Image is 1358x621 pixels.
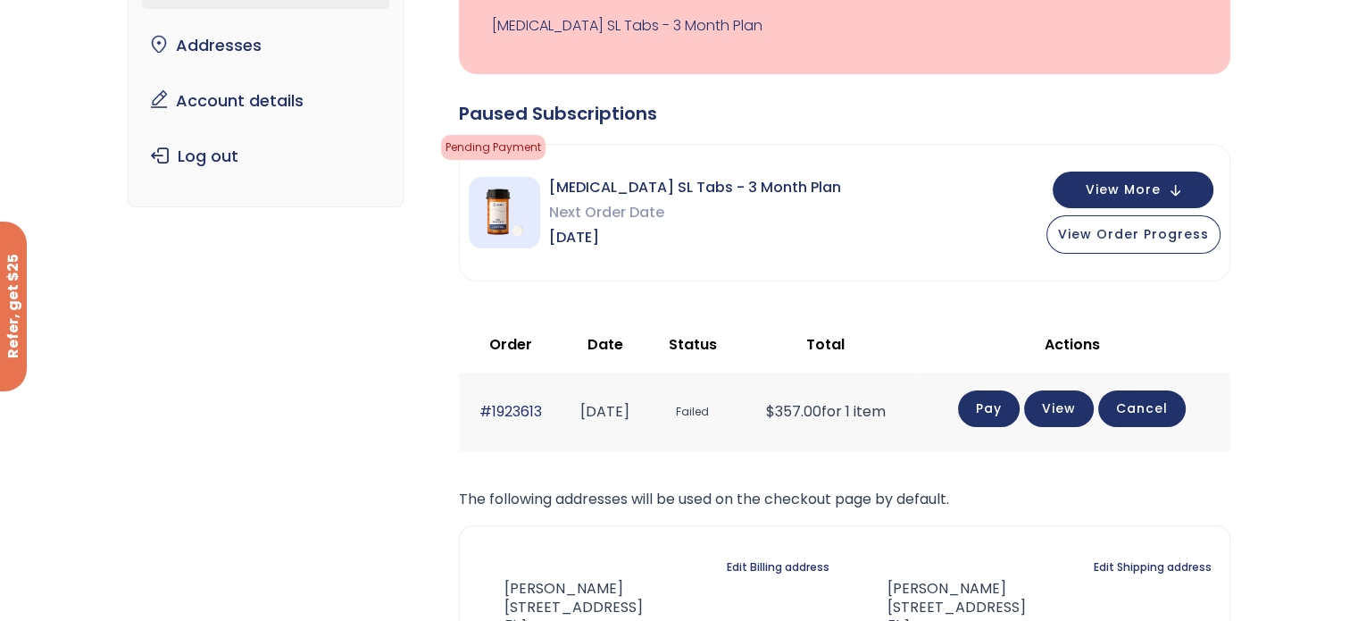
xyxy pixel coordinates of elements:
button: View Order Progress [1046,215,1221,254]
a: Edit Billing address [727,555,829,580]
button: View More [1053,172,1213,208]
span: Total [806,334,845,355]
span: $ [765,401,774,422]
span: View More [1086,184,1161,196]
a: Cancel [1098,390,1186,427]
span: [MEDICAL_DATA] SL Tabs - 3 Month Plan [549,175,841,200]
a: Edit Shipping address [1094,555,1212,580]
img: Sermorelin SL Tabs - 3 Month Plan [469,177,540,248]
td: for 1 item [737,373,913,450]
a: #1923613 [479,401,542,422]
span: Pending Payment [441,135,546,160]
a: View [1024,390,1094,427]
span: Order [489,334,532,355]
a: Addresses [142,27,389,64]
span: Status [669,334,717,355]
span: 357.00 [765,401,821,422]
a: Pay [958,390,1020,427]
span: Next Order Date [549,200,841,225]
p: The following addresses will be used on the checkout page by default. [459,487,1230,512]
div: Paused Subscriptions [459,101,1230,126]
a: Account details [142,82,389,120]
span: Date [587,334,623,355]
a: [MEDICAL_DATA] SL Tabs - 3 Month Plan [492,13,1197,38]
span: Actions [1045,334,1100,355]
span: Failed [657,396,728,429]
span: [DATE] [549,225,841,250]
a: Log out [142,138,389,175]
span: View Order Progress [1058,225,1209,243]
time: [DATE] [580,401,629,422]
